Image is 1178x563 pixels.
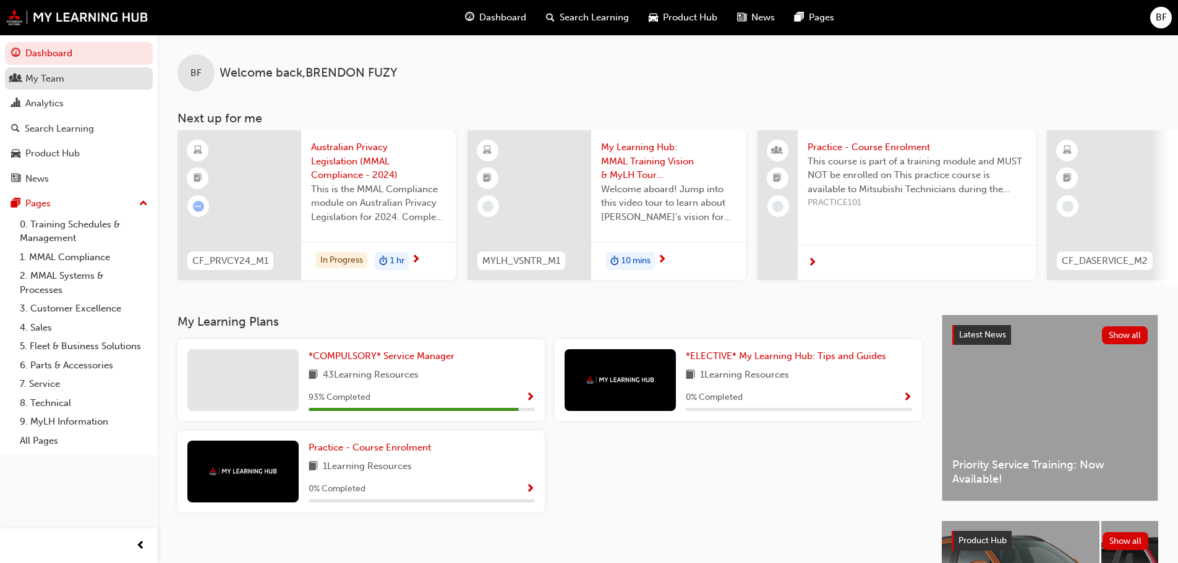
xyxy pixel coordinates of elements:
span: guage-icon [11,48,20,59]
span: booktick-icon [1063,171,1072,187]
a: pages-iconPages [785,5,844,30]
span: news-icon [11,174,20,185]
a: 0. Training Schedules & Management [15,215,153,248]
span: Welcome back , BRENDON FUZY [220,66,397,80]
span: duration-icon [379,253,388,269]
a: guage-iconDashboard [455,5,536,30]
button: Pages [5,192,153,215]
span: people-icon [773,143,782,159]
img: mmal [209,467,277,475]
span: chart-icon [11,98,20,109]
span: duration-icon [610,253,619,269]
span: prev-icon [136,538,145,554]
a: 2. MMAL Systems & Processes [15,266,153,299]
span: 0 % Completed [309,482,365,496]
span: learningResourceType_ELEARNING-icon [194,143,202,159]
a: 7. Service [15,375,153,394]
span: learningResourceType_ELEARNING-icon [1063,143,1072,159]
button: Show Progress [903,390,912,405]
span: next-icon [808,258,817,269]
a: Practice - Course EnrolmentThis course is part of a training module and MUST NOT be enrolled on T... [758,130,1036,280]
span: MYLH_VSNTR_M1 [482,254,560,268]
span: Dashboard [479,11,526,25]
div: Pages [25,197,51,211]
span: news-icon [737,10,746,25]
h3: Next up for me [158,111,1178,125]
h3: My Learning Plans [177,315,922,329]
span: My Learning Hub: MMAL Training Vision & MyLH Tour (Elective) [601,140,736,182]
span: book-icon [309,368,318,383]
a: News [5,167,153,190]
span: 93 % Completed [309,391,370,405]
span: Practice - Course Enrolment [808,140,1026,155]
a: car-iconProduct Hub [639,5,727,30]
span: Australian Privacy Legislation (MMAL Compliance - 2024) [311,140,446,182]
a: search-iconSearch Learning [536,5,639,30]
span: BF [190,66,202,80]
span: learningRecordVerb_NONE-icon [1062,201,1073,212]
a: Product Hub [5,142,153,165]
div: Product Hub [25,146,80,161]
div: Search Learning [25,122,94,136]
span: CF_DASERVICE_M2 [1062,254,1148,268]
span: booktick-icon [773,171,782,187]
span: News [751,11,775,25]
span: This is the MMAL Compliance module on Australian Privacy Legislation for 2024. Complete this modu... [311,182,446,224]
a: Analytics [5,92,153,115]
a: 6. Parts & Accessories [15,356,153,375]
span: 1 hr [390,254,404,268]
span: up-icon [139,196,148,212]
span: car-icon [11,148,20,159]
span: 43 Learning Resources [323,368,419,383]
button: BF [1150,7,1172,28]
span: PRACTICE101 [808,196,1026,210]
a: My Team [5,67,153,90]
span: 10 mins [621,254,651,268]
span: learningRecordVerb_NONE-icon [772,201,783,212]
span: 1 Learning Resources [323,459,412,475]
a: Latest NewsShow allPriority Service Training: Now Available! [942,315,1158,501]
span: Latest News [959,329,1006,340]
button: Show Progress [526,390,535,405]
a: news-iconNews [727,5,785,30]
span: book-icon [686,368,695,383]
button: Show Progress [526,481,535,497]
a: 8. Technical [15,394,153,413]
span: BF [1156,11,1167,25]
span: learningRecordVerb_ATTEMPT-icon [193,201,204,212]
div: In Progress [316,252,367,269]
img: mmal [6,9,148,25]
span: search-icon [11,124,20,135]
a: *COMPULSORY* Service Manager [309,349,459,363]
span: Search Learning [560,11,629,25]
span: Show Progress [526,484,535,495]
span: next-icon [411,255,420,266]
div: My Team [25,72,64,86]
span: next-icon [657,255,667,266]
span: Priority Service Training: Now Available! [952,458,1148,486]
button: DashboardMy TeamAnalyticsSearch LearningProduct HubNews [5,40,153,192]
span: people-icon [11,74,20,85]
div: News [25,172,49,186]
span: guage-icon [465,10,474,25]
span: *ELECTIVE* My Learning Hub: Tips and Guides [686,350,886,362]
a: Latest NewsShow all [952,325,1148,345]
span: Product Hub [663,11,717,25]
a: 9. MyLH Information [15,412,153,431]
img: mmal [586,376,654,384]
span: booktick-icon [483,171,492,187]
a: All Pages [15,431,153,451]
div: Analytics [25,96,64,111]
a: Practice - Course Enrolment [309,441,436,455]
a: MYLH_VSNTR_M1My Learning Hub: MMAL Training Vision & MyLH Tour (Elective)Welcome aboard! Jump int... [467,130,746,280]
span: Pages [809,11,834,25]
span: 0 % Completed [686,391,743,405]
span: Show Progress [526,392,535,404]
span: pages-icon [795,10,804,25]
span: Welcome aboard! Jump into this video tour to learn about [PERSON_NAME]'s vision for your learning... [601,182,736,224]
a: 5. Fleet & Business Solutions [15,337,153,356]
span: *COMPULSORY* Service Manager [309,350,455,362]
a: 3. Customer Excellence [15,299,153,318]
a: Product HubShow all [952,531,1148,551]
